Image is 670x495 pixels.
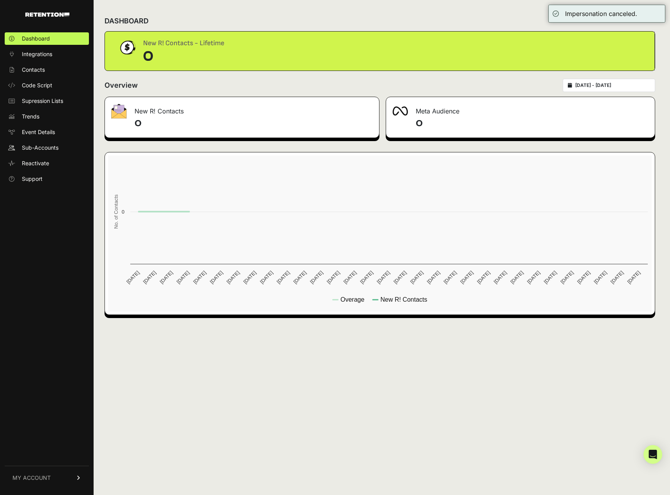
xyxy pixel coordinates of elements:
a: Contacts [5,64,89,76]
text: Overage [340,296,364,303]
div: Open Intercom Messenger [643,445,662,464]
a: Dashboard [5,32,89,45]
a: Support [5,173,89,185]
text: [DATE] [242,270,257,285]
a: Integrations [5,48,89,60]
text: [DATE] [476,270,491,285]
div: Impersonation canceled. [565,9,637,18]
a: MY ACCOUNT [5,466,89,490]
a: Trends [5,110,89,123]
span: Dashboard [22,35,50,42]
a: Code Script [5,79,89,92]
text: [DATE] [125,270,140,285]
img: fa-meta-2f981b61bb99beabf952f7030308934f19ce035c18b003e963880cc3fabeebb7.png [392,106,408,116]
div: New R! Contacts [105,97,379,120]
text: [DATE] [509,270,525,285]
text: [DATE] [576,270,591,285]
img: Retention.com [25,12,69,17]
text: [DATE] [426,270,441,285]
span: Code Script [22,81,52,89]
h2: DASHBOARD [105,16,149,27]
text: 0 [122,209,124,215]
img: fa-envelope-19ae18322b30453b285274b1b8af3d052b27d846a4fbe8435d1a52b978f639a2.png [111,104,127,118]
h4: 0 [416,117,649,130]
text: [DATE] [142,270,157,285]
h2: Overview [105,80,138,91]
text: [DATE] [225,270,241,285]
text: [DATE] [276,270,291,285]
text: [DATE] [175,270,191,285]
text: [DATE] [259,270,274,285]
text: [DATE] [209,270,224,285]
text: New R! Contacts [380,296,427,303]
a: Event Details [5,126,89,138]
text: [DATE] [610,270,625,285]
text: [DATE] [443,270,458,285]
text: [DATE] [493,270,508,285]
a: Sub-Accounts [5,141,89,154]
img: dollar-coin-05c43ed7efb7bc0c12610022525b4bbbb207c7efeef5aecc26f025e68dcafac9.png [117,38,137,57]
span: Trends [22,113,39,120]
text: [DATE] [326,270,341,285]
h4: 0 [135,117,373,130]
text: [DATE] [309,270,324,285]
text: [DATE] [292,270,307,285]
span: Event Details [22,128,55,136]
text: [DATE] [459,270,474,285]
a: Supression Lists [5,95,89,107]
text: [DATE] [359,270,374,285]
text: [DATE] [526,270,541,285]
text: [DATE] [392,270,408,285]
text: [DATE] [593,270,608,285]
div: Meta Audience [386,97,655,120]
text: [DATE] [626,270,641,285]
text: [DATE] [376,270,391,285]
text: [DATE] [342,270,358,285]
span: Contacts [22,66,45,74]
div: New R! Contacts - Lifetime [143,38,224,49]
text: [DATE] [409,270,424,285]
div: 0 [143,49,224,64]
text: [DATE] [192,270,207,285]
text: No. of Contacts [113,194,119,229]
span: MY ACCOUNT [12,474,51,482]
a: Reactivate [5,157,89,170]
text: [DATE] [542,270,558,285]
span: Supression Lists [22,97,63,105]
span: Sub-Accounts [22,144,58,152]
span: Integrations [22,50,52,58]
text: [DATE] [559,270,574,285]
span: Reactivate [22,159,49,167]
span: Support [22,175,43,183]
text: [DATE] [159,270,174,285]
